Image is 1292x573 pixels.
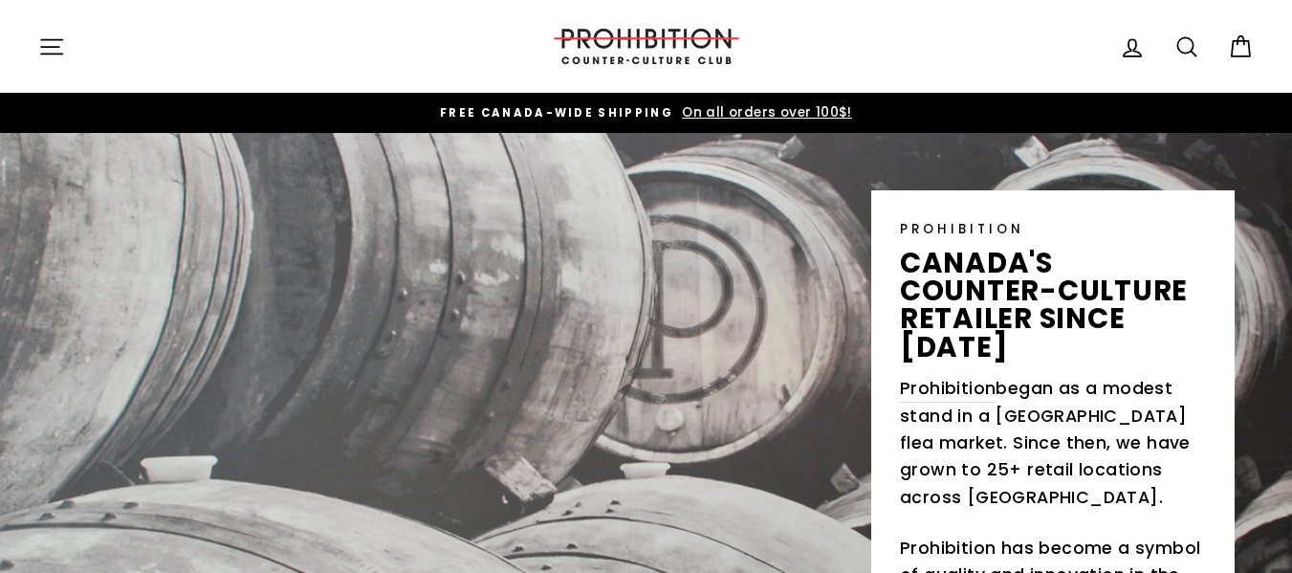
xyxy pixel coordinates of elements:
[551,29,742,64] img: PROHIBITION COUNTER-CULTURE CLUB
[900,375,996,403] a: Prohibition
[900,249,1206,361] p: canada's counter-culture retailer since [DATE]
[43,102,1249,123] a: FREE CANADA-WIDE SHIPPING On all orders over 100$!
[677,103,852,121] span: On all orders over 100$!
[900,219,1206,239] p: PROHIBITION
[440,105,673,121] span: FREE CANADA-WIDE SHIPPING
[900,375,1206,511] p: began as a modest stand in a [GEOGRAPHIC_DATA] flea market. Since then, we have grown to 25+ reta...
